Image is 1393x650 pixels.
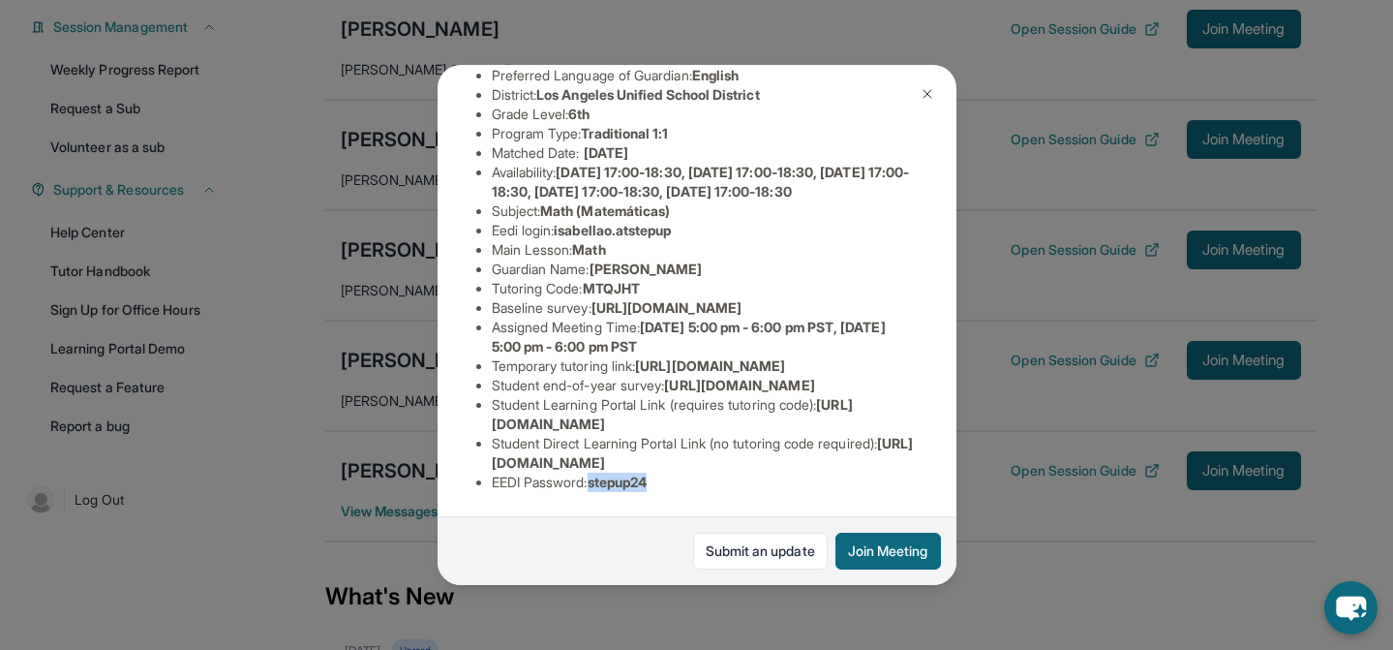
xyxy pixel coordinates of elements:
[492,473,918,492] li: EEDI Password :
[572,241,605,258] span: Math
[590,261,703,277] span: [PERSON_NAME]
[492,143,918,163] li: Matched Date:
[692,67,740,83] span: English
[591,299,742,316] span: [URL][DOMAIN_NAME]
[492,240,918,260] li: Main Lesson :
[492,356,918,376] li: Temporary tutoring link :
[492,85,918,105] li: District:
[664,377,814,393] span: [URL][DOMAIN_NAME]
[540,202,670,219] span: Math (Matemáticas)
[492,279,918,298] li: Tutoring Code :
[568,106,590,122] span: 6th
[492,260,918,279] li: Guardian Name :
[1324,581,1378,635] button: chat-button
[492,164,910,200] span: [DATE] 17:00-18:30, [DATE] 17:00-18:30, [DATE] 17:00-18:30, [DATE] 17:00-18:30, [DATE] 17:00-18:30
[835,533,941,570] button: Join Meeting
[635,357,785,374] span: [URL][DOMAIN_NAME]
[920,86,935,102] img: Close Icon
[492,298,918,318] li: Baseline survey :
[492,221,918,240] li: Eedi login :
[492,66,918,85] li: Preferred Language of Guardian:
[492,319,886,355] span: [DATE] 5:00 pm - 6:00 pm PST, [DATE] 5:00 pm - 6:00 pm PST
[581,125,668,141] span: Traditional 1:1
[492,318,918,356] li: Assigned Meeting Time :
[492,395,918,434] li: Student Learning Portal Link (requires tutoring code) :
[554,222,671,238] span: isabellao.atstepup
[693,533,828,570] a: Submit an update
[492,124,918,143] li: Program Type:
[492,201,918,221] li: Subject :
[583,280,640,296] span: MTQJHT
[536,86,759,103] span: Los Angeles Unified School District
[492,376,918,395] li: Student end-of-year survey :
[492,105,918,124] li: Grade Level:
[492,163,918,201] li: Availability:
[492,434,918,473] li: Student Direct Learning Portal Link (no tutoring code required) :
[588,474,648,490] span: stepup24
[584,144,628,161] span: [DATE]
